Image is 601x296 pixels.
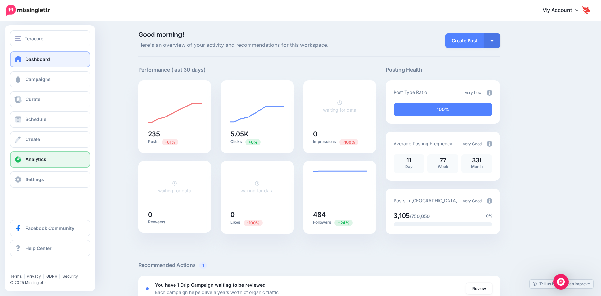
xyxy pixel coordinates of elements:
[465,90,482,95] span: Very Low
[148,139,202,145] p: Posts
[334,220,353,226] span: Previous period: 389
[445,33,484,48] a: Create Post
[26,157,46,162] span: Analytics
[26,56,50,62] span: Dashboard
[148,211,202,218] h5: 0
[26,245,52,251] span: Help Center
[62,274,78,279] a: Security
[43,274,44,279] span: |
[26,117,46,122] span: Schedule
[26,225,74,231] span: Facebook Community
[138,41,376,49] span: Here's an overview of your activity and recommendations for this workspace.
[471,164,483,169] span: Month
[240,180,274,193] a: waiting for data
[10,111,90,128] a: Schedule
[146,287,149,290] div: <div class='status-dot small red margin-right'></div>Error
[553,274,569,290] div: Open Intercom Messenger
[10,131,90,148] a: Create
[490,40,494,42] img: arrow-down-white.png
[438,164,448,169] span: Week
[463,199,482,203] span: Very Good
[138,261,500,269] h5: Recommended Actions
[15,36,21,41] img: menu.png
[24,274,25,279] span: |
[10,151,90,168] a: Analytics
[26,97,40,102] span: Curate
[155,282,266,288] b: You have 1 Drip Campaign waiting to be reviewed
[405,164,413,169] span: Day
[397,158,421,163] p: 11
[6,5,50,16] img: Missinglettr
[46,274,57,279] a: GDPR
[10,51,90,67] a: Dashboard
[487,198,492,204] img: info-circle-grey.png
[138,31,184,38] span: Good morning!
[394,103,492,116] div: 100% of your posts in the last 30 days have been from Drip Campaigns
[486,213,492,219] span: 0%
[25,35,43,42] span: Teracore
[313,219,367,226] p: Followers
[245,139,261,145] span: Previous period: 4.76K
[487,90,492,96] img: info-circle-grey.png
[313,131,367,137] h5: 0
[10,274,22,279] a: Terms
[26,137,40,142] span: Create
[394,212,410,219] span: 3,105
[10,71,90,87] a: Campaigns
[466,283,492,294] a: Review
[27,274,41,279] a: Privacy
[162,139,178,145] span: Previous period: 607
[10,280,94,286] li: © 2025 Missinglettr
[230,139,284,145] p: Clicks
[155,289,280,296] p: Each campaign helps drive a years worth of organic traffic.
[244,220,263,226] span: Previous period: 4
[138,66,206,74] h5: Performance (last 30 days)
[230,211,284,218] h5: 0
[536,3,591,18] a: My Account
[199,262,207,269] span: 1
[10,264,59,271] iframe: Twitter Follow Button
[313,211,367,218] h5: 484
[323,100,356,113] a: waiting for data
[10,240,90,256] a: Help Center
[465,158,489,163] p: 331
[394,88,427,96] p: Post Type Ratio
[463,141,482,146] span: Very Good
[230,131,284,137] h5: 5.05K
[530,280,593,288] a: Tell us how we can improve
[148,131,202,137] h5: 235
[313,139,367,145] p: Impressions
[10,171,90,188] a: Settings
[394,140,452,147] p: Average Posting Frequency
[26,77,51,82] span: Campaigns
[10,30,90,46] button: Teracore
[431,158,455,163] p: 77
[339,139,358,145] span: Previous period: 892
[158,180,191,193] a: waiting for data
[59,274,60,279] span: |
[410,213,430,219] span: /750,050
[10,91,90,107] a: Curate
[487,141,492,147] img: info-circle-grey.png
[10,220,90,236] a: Facebook Community
[230,219,284,226] p: Likes
[148,219,202,225] p: Retweets
[386,66,500,74] h5: Posting Health
[26,177,44,182] span: Settings
[394,197,458,204] p: Posts in [GEOGRAPHIC_DATA]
